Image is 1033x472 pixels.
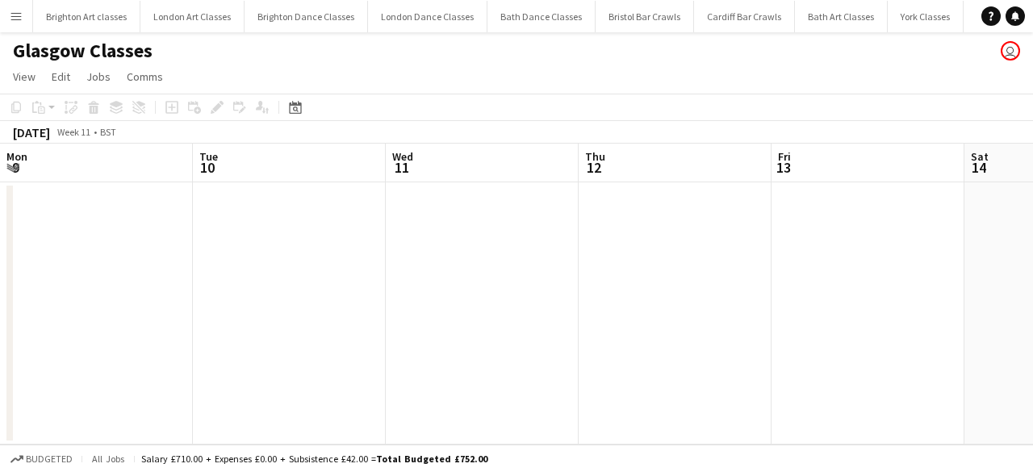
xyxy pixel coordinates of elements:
[26,453,73,465] span: Budgeted
[971,149,989,164] span: Sat
[197,158,218,177] span: 10
[199,149,218,164] span: Tue
[100,126,116,138] div: BST
[80,66,117,87] a: Jobs
[127,69,163,84] span: Comms
[13,39,153,63] h1: Glasgow Classes
[6,66,42,87] a: View
[585,149,605,164] span: Thu
[888,1,964,32] button: York Classes
[778,149,791,164] span: Fri
[33,1,140,32] button: Brighton Art classes
[52,69,70,84] span: Edit
[141,453,487,465] div: Salary £710.00 + Expenses £0.00 + Subsistence £42.00 =
[368,1,487,32] button: London Dance Classes
[120,66,169,87] a: Comms
[596,1,694,32] button: Bristol Bar Crawls
[8,450,75,468] button: Budgeted
[694,1,795,32] button: Cardiff Bar Crawls
[53,126,94,138] span: Week 11
[140,1,245,32] button: London Art Classes
[776,158,791,177] span: 13
[795,1,888,32] button: Bath Art Classes
[390,158,413,177] span: 11
[13,124,50,140] div: [DATE]
[45,66,77,87] a: Edit
[583,158,605,177] span: 12
[245,1,368,32] button: Brighton Dance Classes
[86,69,111,84] span: Jobs
[376,453,487,465] span: Total Budgeted £752.00
[89,453,128,465] span: All jobs
[6,149,27,164] span: Mon
[13,69,36,84] span: View
[968,158,989,177] span: 14
[1001,41,1020,61] app-user-avatar: VOSH Limited
[392,149,413,164] span: Wed
[487,1,596,32] button: Bath Dance Classes
[4,158,27,177] span: 9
